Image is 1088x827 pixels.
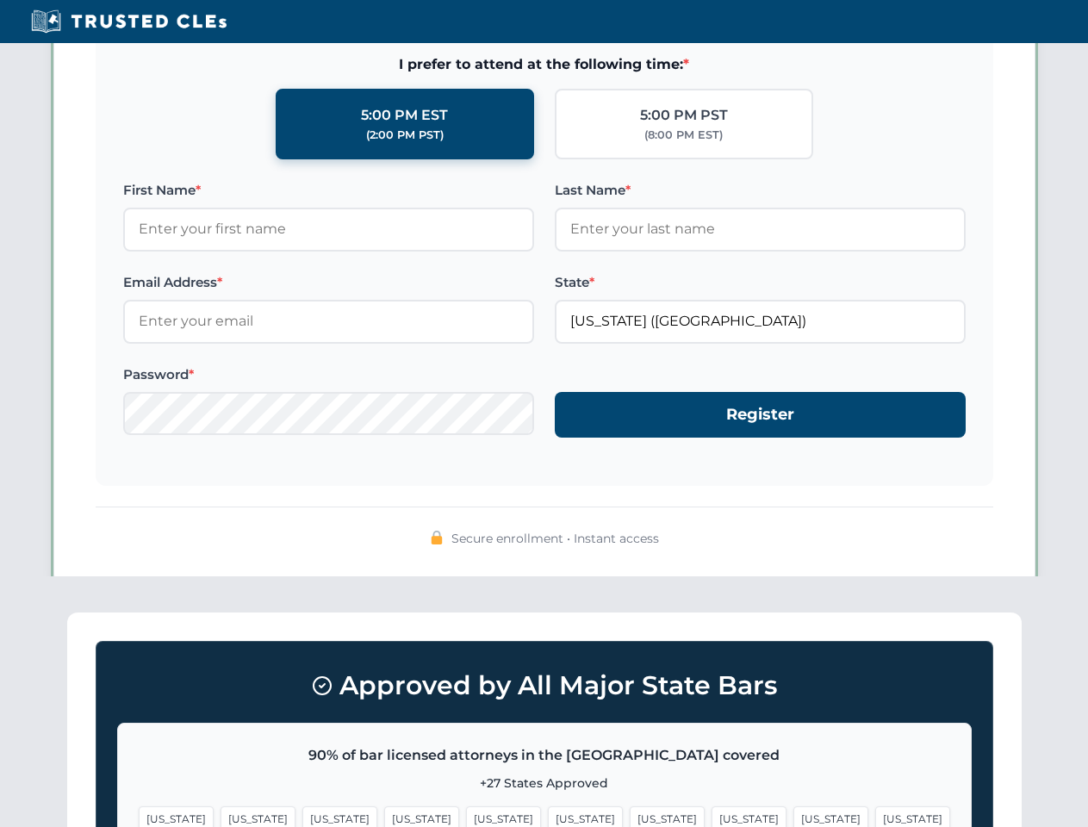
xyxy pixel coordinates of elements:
[361,104,448,127] div: 5:00 PM EST
[366,127,444,144] div: (2:00 PM PST)
[430,531,444,544] img: 🔒
[26,9,232,34] img: Trusted CLEs
[123,180,534,201] label: First Name
[123,272,534,293] label: Email Address
[555,208,966,251] input: Enter your last name
[139,774,950,793] p: +27 States Approved
[123,53,966,76] span: I prefer to attend at the following time:
[640,104,728,127] div: 5:00 PM PST
[123,300,534,343] input: Enter your email
[644,127,723,144] div: (8:00 PM EST)
[555,300,966,343] input: Florida (FL)
[555,180,966,201] label: Last Name
[123,364,534,385] label: Password
[117,662,972,709] h3: Approved by All Major State Bars
[555,392,966,438] button: Register
[123,208,534,251] input: Enter your first name
[139,744,950,767] p: 90% of bar licensed attorneys in the [GEOGRAPHIC_DATA] covered
[451,529,659,548] span: Secure enrollment • Instant access
[555,272,966,293] label: State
